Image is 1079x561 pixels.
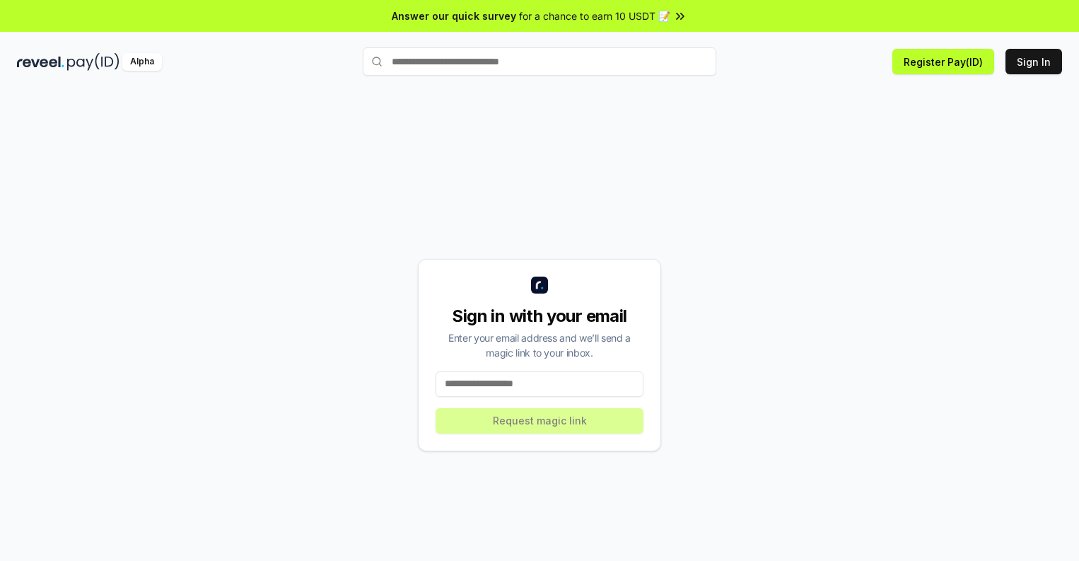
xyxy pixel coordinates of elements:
span: for a chance to earn 10 USDT 📝 [519,8,670,23]
button: Register Pay(ID) [892,49,994,74]
img: logo_small [531,277,548,294]
img: pay_id [67,53,119,71]
span: Answer our quick survey [392,8,516,23]
div: Sign in with your email [436,305,643,328]
button: Sign In [1005,49,1062,74]
div: Enter your email address and we’ll send a magic link to your inbox. [436,330,643,360]
div: Alpha [122,53,162,71]
img: reveel_dark [17,53,64,71]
